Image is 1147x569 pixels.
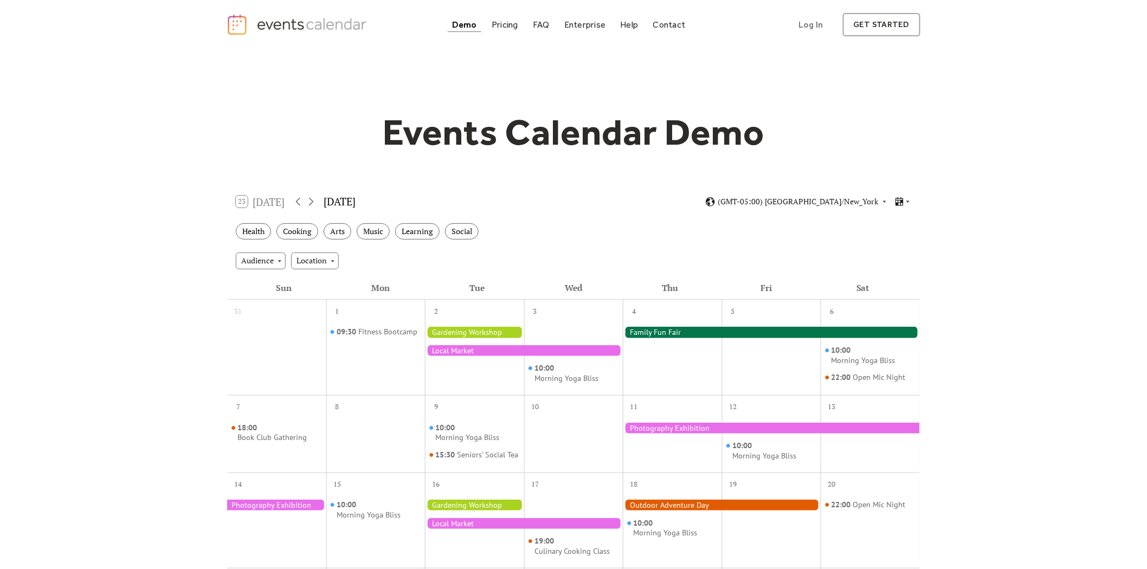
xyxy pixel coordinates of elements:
[533,22,550,28] div: FAQ
[616,17,643,32] a: Help
[452,22,477,28] div: Demo
[227,14,370,36] a: home
[653,22,686,28] div: Contact
[448,17,481,32] a: Demo
[564,22,605,28] div: Enterprise
[788,13,834,36] a: Log In
[365,110,782,154] h1: Events Calendar Demo
[560,17,610,32] a: Enterprise
[529,17,554,32] a: FAQ
[843,13,920,36] a: get started
[621,22,639,28] div: Help
[649,17,690,32] a: Contact
[487,17,523,32] a: Pricing
[492,22,518,28] div: Pricing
